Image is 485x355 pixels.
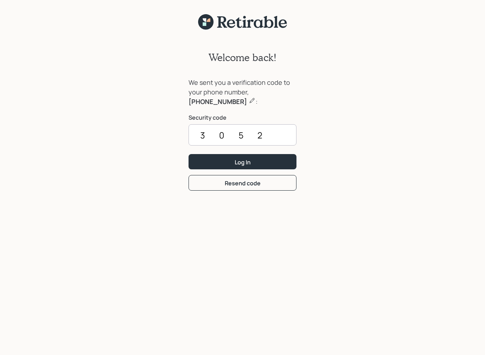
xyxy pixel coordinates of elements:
input: •••• [189,124,296,146]
b: [PHONE_NUMBER] [189,97,247,106]
h2: Welcome back! [208,51,277,64]
button: Log In [189,154,296,169]
label: Security code [189,114,296,121]
div: We sent you a verification code to your phone number, : [189,78,296,106]
button: Resend code [189,175,296,190]
div: Log In [235,158,251,166]
div: Resend code [225,179,261,187]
